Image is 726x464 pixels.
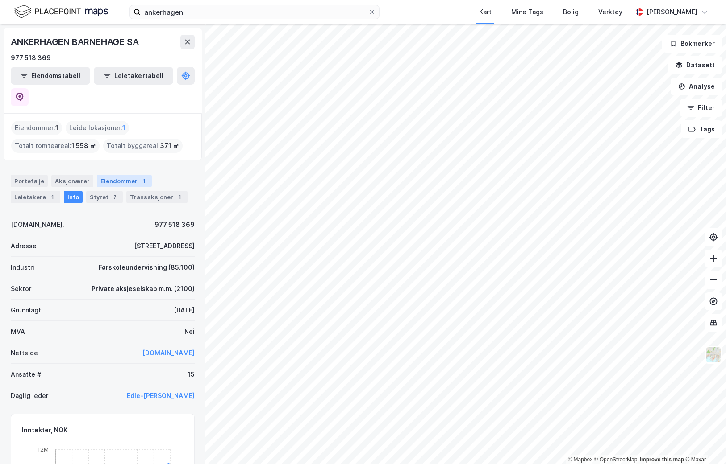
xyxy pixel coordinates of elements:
div: Eiendommer : [11,121,62,135]
div: 7 [110,193,119,201]
div: Eiendommer [97,175,152,187]
span: 1 [122,123,125,133]
div: 15 [188,369,195,380]
div: Aksjonærer [51,175,93,187]
button: Analyse [671,78,722,95]
div: Kart [479,7,492,17]
iframe: Chat Widget [681,421,726,464]
div: Portefølje [11,175,48,187]
button: Filter [680,99,722,117]
div: MVA [11,326,25,337]
div: 977 518 369 [11,53,51,63]
div: Ansatte # [11,369,41,380]
button: Eiendomstabell [11,67,90,85]
div: Leietakere [11,191,60,203]
a: [DOMAIN_NAME] [142,349,195,357]
tspan: 12M [38,445,49,452]
div: 1 [139,177,148,185]
button: Bokmerker [662,35,722,53]
div: Info [64,191,83,203]
div: Verktøy [598,7,622,17]
div: [PERSON_NAME] [647,7,697,17]
div: Private aksjeselskap m.m. (2100) [92,283,195,294]
div: Inntekter, NOK [22,425,67,435]
div: Styret [86,191,123,203]
div: Nei [184,326,195,337]
div: [DOMAIN_NAME]. [11,219,64,230]
div: [DATE] [174,305,195,316]
a: Mapbox [568,456,592,463]
div: Totalt tomteareal : [11,139,100,153]
div: Leide lokasjoner : [66,121,129,135]
a: Improve this map [640,456,684,463]
div: Daglig leder [11,390,48,401]
button: Leietakertabell [94,67,173,85]
div: Bolig [563,7,579,17]
button: Tags [681,120,722,138]
img: logo.f888ab2527a4732fd821a326f86c7f29.svg [14,4,108,20]
div: 1 [175,193,184,201]
span: 1 558 ㎡ [71,140,96,151]
div: [STREET_ADDRESS] [134,241,195,251]
div: 1 [48,193,57,201]
div: Adresse [11,241,37,251]
img: Z [705,346,722,363]
a: OpenStreetMap [594,456,638,463]
div: Transaksjoner [126,191,188,203]
span: 371 ㎡ [160,140,179,151]
input: Søk på adresse, matrikkel, gårdeiere, leietakere eller personer [141,5,368,19]
div: 977 518 369 [154,219,195,230]
div: Førskoleundervisning (85.100) [99,262,195,273]
div: Sektor [11,283,31,294]
span: 1 [55,123,58,133]
div: Totalt byggareal : [103,139,183,153]
div: Mine Tags [511,7,543,17]
div: ANKERHAGEN BARNEHAGE SA [11,35,140,49]
button: Datasett [668,56,722,74]
div: Industri [11,262,34,273]
div: Nettside [11,348,38,358]
div: Grunnlagt [11,305,41,316]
